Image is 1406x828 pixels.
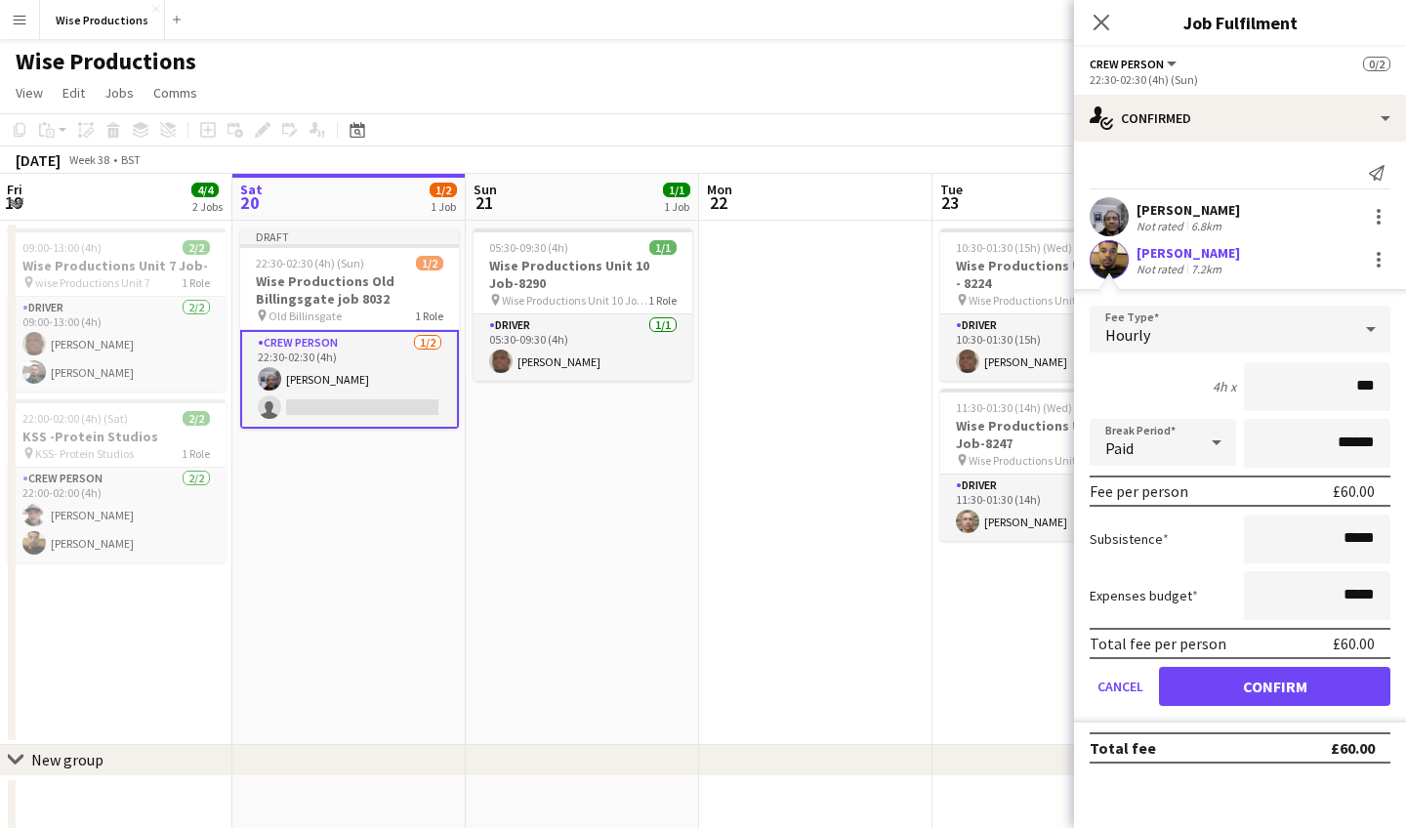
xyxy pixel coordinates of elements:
button: Confirm [1159,667,1390,706]
span: 22:00-02:00 (4h) (Sat) [22,411,128,426]
span: View [16,84,43,102]
a: Jobs [97,80,142,105]
span: Comms [153,84,197,102]
span: Old Billinsgate [269,309,342,323]
span: Tue [940,181,963,198]
span: Crew Person [1090,57,1164,71]
span: 1 Role [182,446,210,461]
span: 1 Role [415,309,443,323]
div: 2 Jobs [192,199,223,214]
div: Fee per person [1090,481,1188,501]
h3: Job Fulfilment [1074,10,1406,35]
div: 1 Job [664,199,689,214]
span: 1 Role [182,275,210,290]
span: Sun [474,181,497,198]
div: [PERSON_NAME] [1137,201,1240,219]
h3: Wise Productions Old Billingsgate job 8032 [240,272,459,308]
span: 1 Role [648,293,677,308]
div: [DATE] [16,150,61,170]
app-card-role: Crew Person2/222:00-02:00 (4h)[PERSON_NAME][PERSON_NAME] [7,468,226,562]
span: 1/2 [430,183,457,197]
span: Hourly [1105,325,1150,345]
div: [PERSON_NAME] [1137,244,1240,262]
app-job-card: Draft22:30-02:30 (4h) (Sun)1/2Wise Productions Old Billingsgate job 8032 Old Billinsgate1 RoleCre... [240,228,459,429]
div: 4h x [1213,378,1236,395]
button: Crew Person [1090,57,1179,71]
div: £60.00 [1331,738,1375,758]
app-card-role: Crew Person1/222:30-02:30 (4h)[PERSON_NAME] [240,330,459,429]
span: 10:30-01:30 (15h) (Wed) [956,240,1072,255]
span: 4/4 [191,183,219,197]
span: 22:30-02:30 (4h) (Sun) [256,256,364,270]
h3: Wise Productions Unit 10 Job - 8224 [940,257,1159,292]
div: Draft [240,228,459,244]
h1: Wise Productions [16,47,196,76]
span: 11:30-01:30 (14h) (Wed) [956,400,1072,415]
span: 1/2 [416,256,443,270]
app-job-card: 22:00-02:00 (4h) (Sat)2/2KSS -Protein Studios KSS- Protein Studios1 RoleCrew Person2/222:00-02:00... [7,399,226,562]
h3: Wise Productions Unit 10 Job-8247 [940,417,1159,452]
app-card-role: Driver1/110:30-01:30 (15h)[PERSON_NAME] [940,314,1159,381]
div: £60.00 [1333,481,1375,501]
h3: Wise Productions Unit 10 Job-8290 [474,257,692,292]
span: 20 [237,191,263,214]
span: Paid [1105,438,1134,458]
span: 1/1 [649,240,677,255]
span: 0/2 [1363,57,1390,71]
a: Edit [55,80,93,105]
span: Week 38 [64,152,113,167]
div: 6.8km [1187,219,1225,233]
a: View [8,80,51,105]
app-job-card: 09:00-13:00 (4h)2/2Wise Productions Unit 7 Job- wise Productions Unit 71 RoleDriver2/209:00-13:00... [7,228,226,392]
div: 7.2km [1187,262,1225,276]
span: 2/2 [183,411,210,426]
div: Not rated [1137,262,1187,276]
div: 1 Job [431,199,456,214]
div: BST [121,152,141,167]
div: New group [31,750,103,769]
div: Total fee per person [1090,634,1226,653]
span: 22 [704,191,732,214]
span: Jobs [104,84,134,102]
span: 23 [937,191,963,214]
div: £60.00 [1333,634,1375,653]
span: Wise Productions Unit 10 Job-8290 [502,293,648,308]
div: Confirmed [1074,95,1406,142]
span: 09:00-13:00 (4h) [22,240,102,255]
label: Expenses budget [1090,587,1198,604]
h3: KSS -Protein Studios [7,428,226,445]
span: 1/1 [663,183,690,197]
app-card-role: Driver2/209:00-13:00 (4h)[PERSON_NAME][PERSON_NAME] [7,297,226,392]
div: 22:30-02:30 (4h) (Sun) [1090,72,1390,87]
span: 05:30-09:30 (4h) [489,240,568,255]
span: 2/2 [183,240,210,255]
a: Comms [145,80,205,105]
app-job-card: 11:30-01:30 (14h) (Wed)1/1Wise Productions Unit 10 Job-8247 Wise Productions Unit 10 Job-82471 Ro... [940,389,1159,541]
button: Cancel [1090,667,1151,706]
span: KSS- Protein Studios [35,446,134,461]
span: 21 [471,191,497,214]
app-job-card: 05:30-09:30 (4h)1/1Wise Productions Unit 10 Job-8290 Wise Productions Unit 10 Job-82901 RoleDrive... [474,228,692,381]
span: wise Productions Unit 7 [35,275,150,290]
span: Fri [7,181,22,198]
app-card-role: Driver1/111:30-01:30 (14h)[PERSON_NAME] [940,475,1159,541]
div: Not rated [1137,219,1187,233]
span: Wise Productions Unit 10 Job-8247 [969,453,1115,468]
h3: Wise Productions Unit 7 Job- [7,257,226,274]
span: 19 [4,191,22,214]
app-card-role: Driver1/105:30-09:30 (4h)[PERSON_NAME] [474,314,692,381]
span: Edit [62,84,85,102]
span: Mon [707,181,732,198]
span: Sat [240,181,263,198]
div: Total fee [1090,738,1156,758]
button: Wise Productions [40,1,165,39]
app-job-card: 10:30-01:30 (15h) (Wed)1/1Wise Productions Unit 10 Job - 8224 Wise Productions Unit 10 Job-82241 ... [940,228,1159,381]
span: Wise Productions Unit 10 Job-8224 [969,293,1115,308]
label: Subsistence [1090,530,1169,548]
